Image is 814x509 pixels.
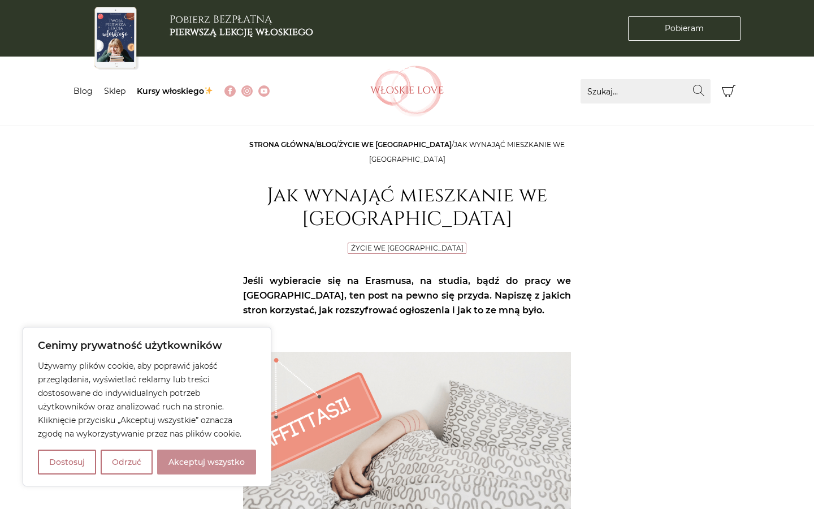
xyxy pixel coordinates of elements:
p: Cenimy prywatność użytkowników [38,339,256,352]
span: / / / [249,140,565,163]
button: Odrzuć [101,450,153,475]
img: Włoskielove [370,66,444,117]
a: Kursy włoskiego [137,86,213,96]
img: ✨ [205,87,213,94]
h3: Pobierz BEZPŁATNĄ [170,14,313,38]
a: Sklep [104,86,125,96]
a: Życie we [GEOGRAPHIC_DATA] [351,244,464,252]
p: Jeśli wybieracie się na Erasmusa, na studia, bądź do pracy we [GEOGRAPHIC_DATA], ten post na pewn... [243,274,571,318]
button: Koszyk [716,79,741,103]
a: Życie we [GEOGRAPHIC_DATA] [339,140,452,149]
p: Używamy plików cookie, aby poprawić jakość przeglądania, wyświetlać reklamy lub treści dostosowan... [38,359,256,441]
b: pierwszą lekcję włoskiego [170,25,313,39]
a: Pobieram [628,16,741,41]
span: Pobieram [665,23,704,34]
a: Strona główna [249,140,314,149]
a: Blog [317,140,336,149]
a: Blog [73,86,93,96]
h1: Jak wynająć mieszkanie we [GEOGRAPHIC_DATA] [243,184,571,231]
span: Jak wynająć mieszkanie we [GEOGRAPHIC_DATA] [369,140,565,163]
button: Dostosuj [38,450,96,475]
button: Akceptuj wszystko [157,450,256,475]
input: Szukaj... [581,79,711,103]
